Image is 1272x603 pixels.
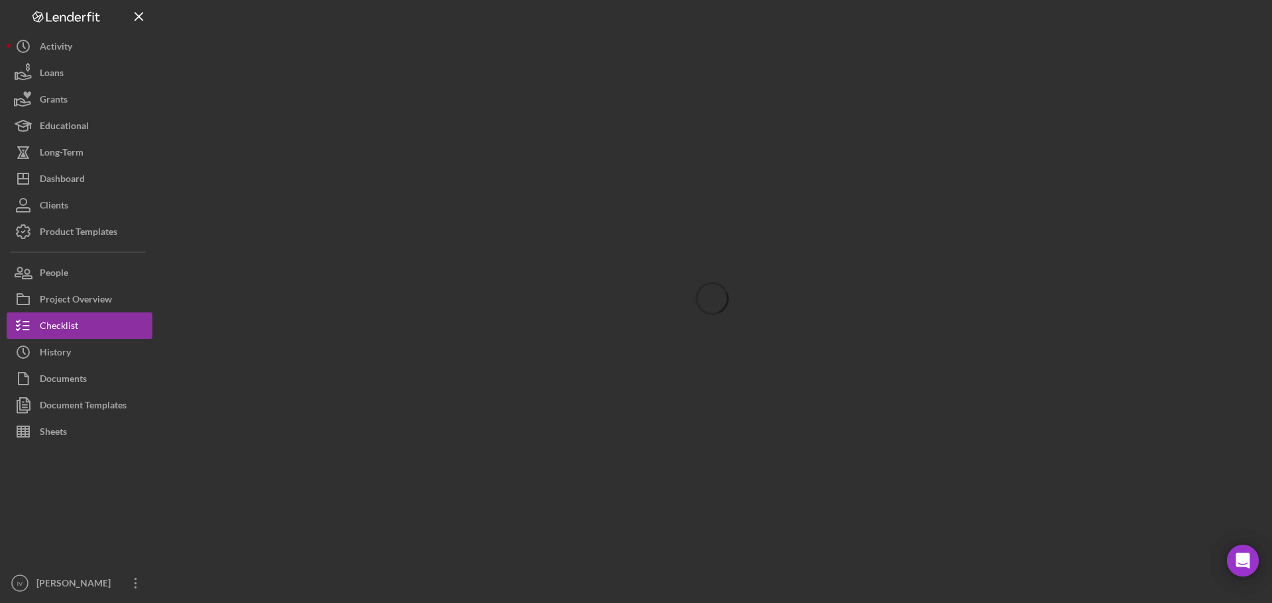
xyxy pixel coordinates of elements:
div: Dashboard [40,165,85,195]
div: Long-Term [40,139,83,169]
button: People [7,259,152,286]
div: [PERSON_NAME] [33,570,119,600]
button: Activity [7,33,152,60]
div: Open Intercom Messenger [1227,545,1259,577]
button: Document Templates [7,392,152,418]
button: History [7,339,152,365]
div: Loans [40,60,64,89]
button: Documents [7,365,152,392]
button: Clients [7,192,152,218]
div: Checklist [40,312,78,342]
button: Long-Term [7,139,152,165]
button: Grants [7,86,152,113]
div: History [40,339,71,369]
div: Clients [40,192,68,222]
div: Project Overview [40,286,112,316]
div: Product Templates [40,218,117,248]
button: Loans [7,60,152,86]
button: Educational [7,113,152,139]
div: Activity [40,33,72,63]
button: Dashboard [7,165,152,192]
div: Document Templates [40,392,127,422]
button: IV[PERSON_NAME] [7,570,152,596]
button: Project Overview [7,286,152,312]
button: Sheets [7,418,152,445]
div: Sheets [40,418,67,448]
button: Checklist [7,312,152,339]
div: People [40,259,68,289]
text: IV [17,580,23,587]
div: Educational [40,113,89,142]
div: Grants [40,86,68,116]
div: Documents [40,365,87,395]
button: Product Templates [7,218,152,245]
